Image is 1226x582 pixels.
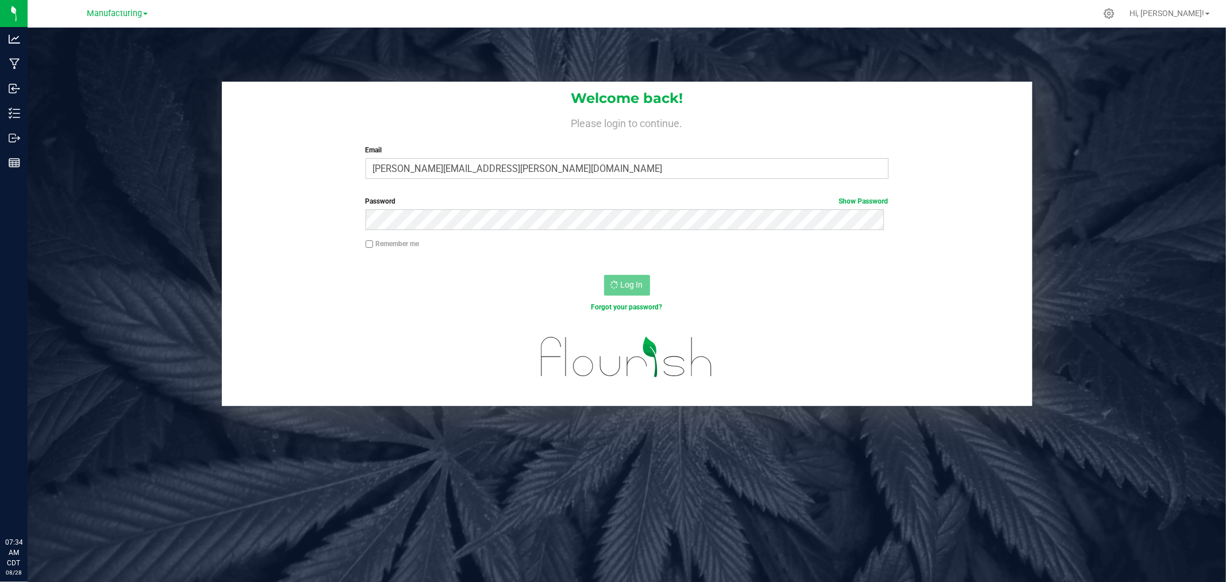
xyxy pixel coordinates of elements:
label: Remember me [366,239,420,249]
input: Remember me [366,240,374,248]
button: Log In [604,275,650,296]
p: 07:34 AM CDT [5,537,22,568]
inline-svg: Outbound [9,132,20,144]
div: Manage settings [1102,8,1116,19]
span: Log In [621,280,643,289]
inline-svg: Manufacturing [9,58,20,70]
span: Manufacturing [87,9,142,18]
label: Email [366,145,889,155]
h4: Please login to continue. [222,115,1032,129]
inline-svg: Inventory [9,108,20,119]
a: Forgot your password? [591,303,663,311]
a: Show Password [839,197,889,205]
h1: Welcome back! [222,91,1032,106]
inline-svg: Analytics [9,33,20,45]
p: 08/28 [5,568,22,577]
span: Password [366,197,396,205]
inline-svg: Inbound [9,83,20,94]
img: flourish_logo.svg [525,324,728,389]
inline-svg: Reports [9,157,20,169]
span: Hi, [PERSON_NAME]! [1129,9,1204,18]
